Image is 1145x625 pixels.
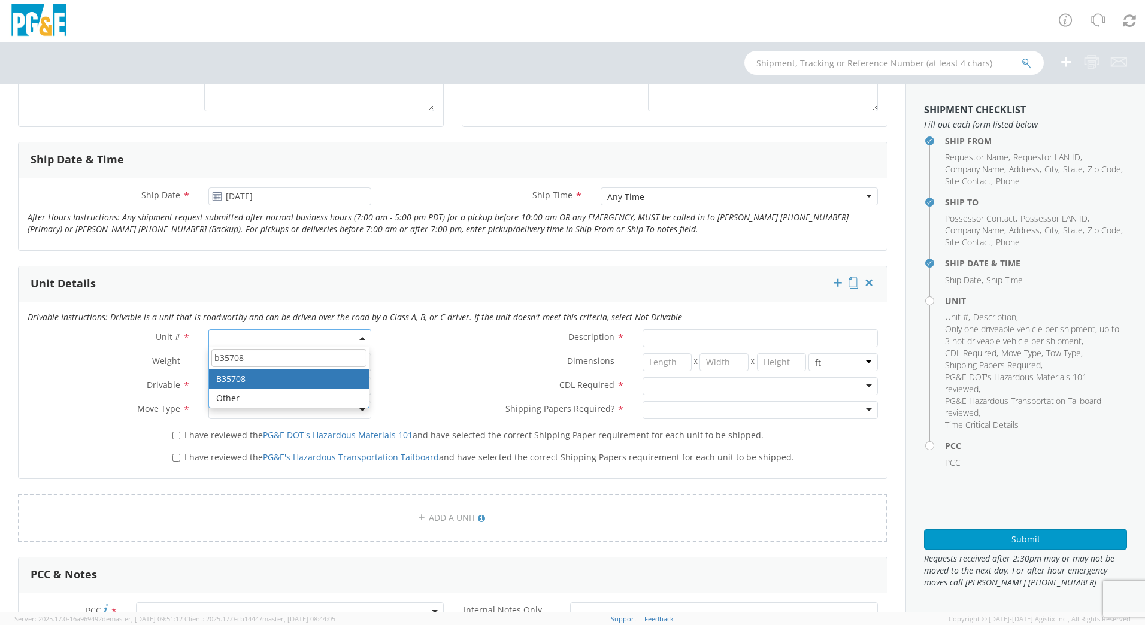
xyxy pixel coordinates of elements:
[1013,151,1082,163] li: ,
[945,395,1124,419] li: ,
[1063,224,1083,236] span: State
[945,213,1017,224] li: ,
[692,353,700,371] span: X
[1088,224,1123,236] li: ,
[209,389,369,408] li: Other
[699,353,749,371] input: Width
[945,175,991,187] span: Site Contact
[9,4,69,39] img: pge-logo-06675f144f4cfa6a6814.png
[1001,347,1041,359] span: Move Type
[532,189,572,201] span: Ship Time
[945,198,1127,207] h4: Ship To
[184,429,764,441] span: I have reviewed the and have selected the correct Shipping Paper requirement for each unit to be ...
[945,371,1087,395] span: PG&E DOT's Hazardous Materials 101 reviewed
[18,494,887,542] a: ADD A UNIT
[945,236,993,248] li: ,
[945,457,961,468] span: PCC
[643,353,692,371] input: Length
[749,353,757,371] span: X
[945,224,1004,236] span: Company Name
[1001,347,1043,359] li: ,
[1063,163,1083,175] span: State
[1020,213,1088,224] span: Possessor LAN ID
[945,296,1127,305] h4: Unit
[172,432,180,439] input: I have reviewed thePG&E DOT's Hazardous Materials 101and have selected the correct Shipping Paper...
[147,379,180,390] span: Drivable
[464,604,542,615] span: Internal Notes Only
[945,236,991,248] span: Site Contact
[949,614,1131,624] span: Copyright © [DATE]-[DATE] Agistix Inc., All Rights Reserved
[184,451,794,463] span: I have reviewed the and have selected the correct Shipping Papers requirement for each unit to be...
[945,175,993,187] li: ,
[945,274,982,286] span: Ship Date
[945,419,1019,430] span: Time Critical Details
[945,151,1008,163] span: Requestor Name
[1088,163,1123,175] li: ,
[945,441,1127,450] h4: PCC
[945,259,1127,268] h4: Ship Date & Time
[924,119,1127,131] span: Fill out each form listed below
[924,529,1127,550] button: Submit
[611,614,637,623] a: Support
[137,403,180,414] span: Move Type
[996,236,1020,248] span: Phone
[1088,163,1121,175] span: Zip Code
[141,189,180,201] span: Ship Date
[28,211,849,235] i: After Hours Instructions: Any shipment request submitted after normal business hours (7:00 am - 5...
[263,429,413,441] a: PG&E DOT's Hazardous Materials 101
[945,395,1101,418] span: PG&E Hazardous Transportation Tailboard reviewed
[945,274,983,286] li: ,
[263,451,439,463] a: PG&E's Hazardous Transportation Tailboard
[110,614,183,623] span: master, [DATE] 09:51:12
[757,353,806,371] input: Height
[559,379,614,390] span: CDL Required
[945,213,1016,224] span: Possessor Contact
[184,614,335,623] span: Client: 2025.17.0-cb14447
[14,614,183,623] span: Server: 2025.17.0-16a969492de
[945,224,1006,236] li: ,
[567,355,614,366] span: Dimensions
[31,569,97,581] h3: PCC & Notes
[945,371,1124,395] li: ,
[945,311,970,323] li: ,
[945,151,1010,163] li: ,
[505,403,614,414] span: Shipping Papers Required?
[945,136,1127,145] h4: Ship From
[744,51,1044,75] input: Shipment, Tracking or Reference Number (at least 4 chars)
[945,163,1006,175] li: ,
[1044,163,1058,175] span: City
[1046,347,1081,359] span: Tow Type
[1063,224,1085,236] li: ,
[86,605,101,616] span: PCC
[945,323,1119,347] span: Only one driveable vehicle per shipment, up to 3 not driveable vehicle per shipment
[924,553,1127,588] span: Requests received after 2:30pm may or may not be moved to the next day. For after hour emergency ...
[262,614,335,623] span: master, [DATE] 08:44:05
[945,359,1043,371] li: ,
[986,274,1023,286] span: Ship Time
[945,311,968,323] span: Unit #
[945,323,1124,347] li: ,
[973,311,1016,323] span: Description
[156,331,180,342] span: Unit #
[1088,224,1121,236] span: Zip Code
[568,331,614,342] span: Description
[1044,163,1060,175] li: ,
[1046,347,1083,359] li: ,
[1009,224,1041,236] li: ,
[996,175,1020,187] span: Phone
[28,311,682,323] i: Drivable Instructions: Drivable is a unit that is roadworthy and can be driven over the road by a...
[924,103,1026,116] strong: Shipment Checklist
[1013,151,1080,163] span: Requestor LAN ID
[31,278,96,290] h3: Unit Details
[1009,163,1040,175] span: Address
[1063,163,1085,175] li: ,
[31,154,124,166] h3: Ship Date & Time
[1020,213,1089,224] li: ,
[1044,224,1060,236] li: ,
[172,454,180,462] input: I have reviewed thePG&E's Hazardous Transportation Tailboardand have selected the correct Shippin...
[1009,163,1041,175] li: ,
[152,355,180,366] span: Weight
[945,347,998,359] li: ,
[1009,224,1040,236] span: Address
[945,163,1004,175] span: Company Name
